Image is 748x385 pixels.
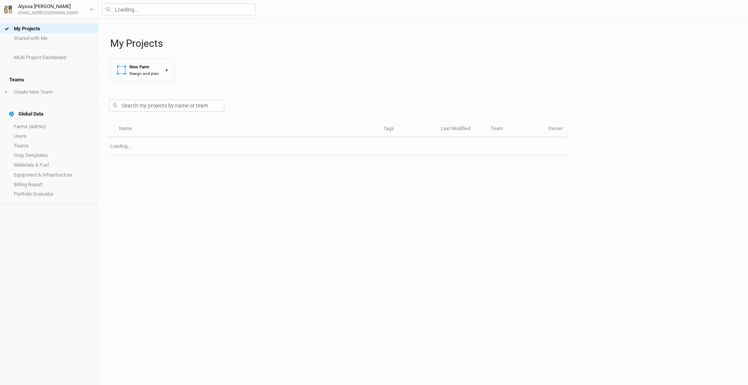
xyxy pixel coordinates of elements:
[437,121,487,137] th: Last Modified
[165,66,168,74] div: +
[114,121,379,137] th: Name
[5,89,7,95] span: +
[18,10,78,16] div: [EMAIL_ADDRESS][DOMAIN_NAME]
[18,3,78,10] div: Alyssa [PERSON_NAME]
[379,121,437,137] th: Tags
[5,72,93,88] h4: Teams
[9,111,43,117] div: Global Data
[4,2,94,16] button: Alyssa [PERSON_NAME][EMAIL_ADDRESS][DOMAIN_NAME]
[106,137,567,155] td: Loading...
[102,3,256,15] input: Loading...
[487,121,544,137] th: Team
[129,71,159,76] div: Design and plan
[109,100,224,112] input: Search my projects by name or team
[110,38,740,50] h1: My Projects
[110,59,175,81] button: New FarmDesign and plan+
[129,64,159,70] div: New Farm
[544,121,567,137] th: Owner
